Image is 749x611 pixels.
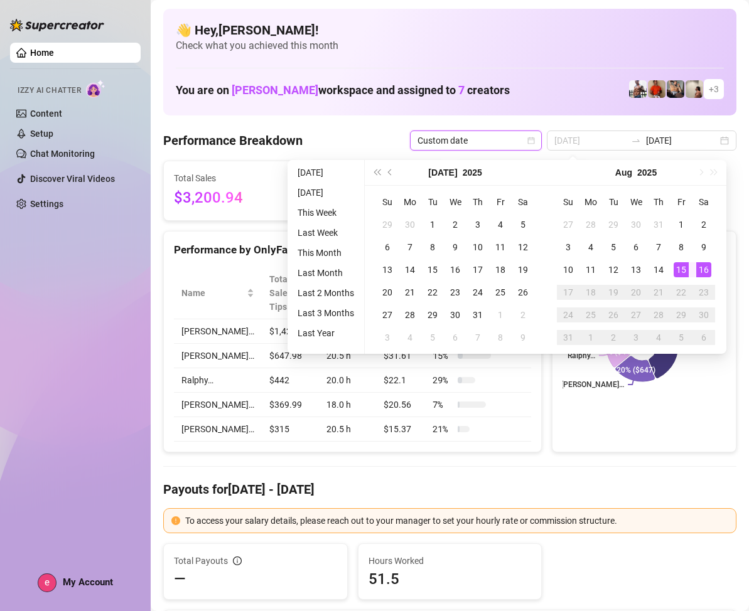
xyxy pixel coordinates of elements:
[637,160,657,185] button: Choose a year
[557,213,579,236] td: 2025-07-27
[670,326,692,349] td: 2025-09-05
[466,304,489,326] td: 2025-07-31
[493,262,508,277] div: 18
[583,307,598,322] div: 25
[583,330,598,345] div: 1
[579,213,602,236] td: 2025-07-28
[176,21,724,39] h4: 👋 Hey, [PERSON_NAME] !
[444,213,466,236] td: 2025-07-02
[631,135,641,146] span: swap-right
[421,191,444,213] th: Tu
[425,330,440,345] div: 5
[579,236,602,258] td: 2025-08-04
[606,307,621,322] div: 26
[262,417,319,442] td: $315
[692,304,715,326] td: 2025-08-30
[667,80,684,98] img: George
[262,393,319,417] td: $369.99
[38,574,56,592] img: ACg8ocJ1aT3vd9a1VRevLzKl5W3CfB50XRR1MvL_YIMJhp_8gVGYCQ=s96-c
[174,171,288,185] span: Total Sales
[512,281,534,304] td: 2025-07-26
[670,304,692,326] td: 2025-08-29
[493,217,508,232] div: 4
[615,160,632,185] button: Choose a month
[433,349,453,363] span: 15 %
[433,373,453,387] span: 29 %
[269,272,301,314] span: Total Sales & Tips
[628,285,644,300] div: 20
[163,481,736,498] h4: Payouts for [DATE] - [DATE]
[399,304,421,326] td: 2025-07-28
[602,258,625,281] td: 2025-08-12
[444,304,466,326] td: 2025-07-30
[466,191,489,213] th: Th
[651,330,666,345] div: 4
[444,281,466,304] td: 2025-07-23
[512,304,534,326] td: 2025-08-02
[399,281,421,304] td: 2025-07-21
[376,281,399,304] td: 2025-07-20
[293,265,359,280] li: Last Month
[399,191,421,213] th: Mo
[86,80,105,98] img: AI Chatter
[674,285,689,300] div: 22
[262,368,319,393] td: $442
[561,307,576,322] div: 24
[262,344,319,368] td: $647.98
[425,217,440,232] div: 1
[602,191,625,213] th: Tu
[176,39,724,53] span: Check what you achieved this month
[583,240,598,255] div: 4
[421,258,444,281] td: 2025-07-15
[458,83,465,97] span: 7
[433,398,453,412] span: 7 %
[606,217,621,232] div: 29
[647,304,670,326] td: 2025-08-28
[380,262,395,277] div: 13
[262,319,319,344] td: $1,425.97
[63,576,113,588] span: My Account
[425,307,440,322] div: 29
[515,262,531,277] div: 19
[692,258,715,281] td: 2025-08-16
[561,285,576,300] div: 17
[470,330,485,345] div: 7
[674,217,689,232] div: 1
[670,281,692,304] td: 2025-08-22
[174,569,186,589] span: —
[428,160,457,185] button: Choose a month
[561,217,576,232] div: 27
[376,326,399,349] td: 2025-08-03
[512,191,534,213] th: Sa
[561,262,576,277] div: 10
[628,307,644,322] div: 27
[176,83,510,97] h1: You are on workspace and assigned to creators
[421,281,444,304] td: 2025-07-22
[399,236,421,258] td: 2025-07-07
[602,236,625,258] td: 2025-08-05
[30,48,54,58] a: Home
[293,326,359,341] li: Last Year
[444,236,466,258] td: 2025-07-09
[319,417,377,442] td: 20.5 h
[466,258,489,281] td: 2025-07-17
[181,286,244,300] span: Name
[425,285,440,300] div: 22
[319,393,377,417] td: 18.0 h
[448,285,463,300] div: 23
[493,285,508,300] div: 25
[376,344,425,368] td: $31.61
[163,132,303,149] h4: Performance Breakdown
[293,285,359,300] li: Last 2 Months
[625,191,647,213] th: We
[670,236,692,258] td: 2025-08-08
[625,213,647,236] td: 2025-07-30
[583,285,598,300] div: 18
[670,213,692,236] td: 2025-08-01
[448,217,463,232] div: 2
[647,236,670,258] td: 2025-08-07
[402,330,418,345] div: 4
[512,326,534,349] td: 2025-08-09
[696,217,711,232] div: 2
[370,160,384,185] button: Last year (Control + left)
